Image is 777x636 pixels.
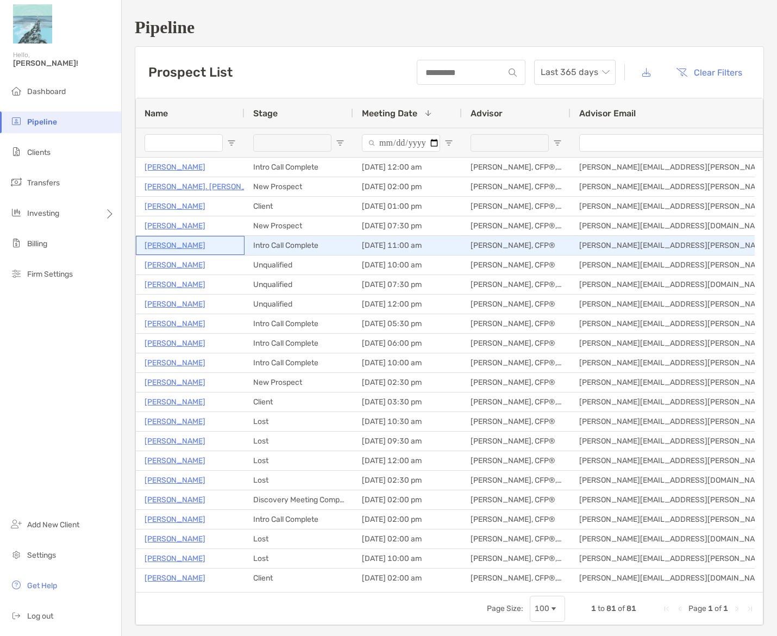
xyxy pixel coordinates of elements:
span: Pipeline [27,117,57,127]
img: dashboard icon [10,84,23,97]
span: Settings [27,551,56,560]
div: [PERSON_NAME], CFP®, CHFC®, CDFA [462,529,571,548]
a: [PERSON_NAME] [145,336,205,350]
img: settings icon [10,548,23,561]
div: [DATE] 07:30 pm [353,216,462,235]
div: [DATE] 02:30 pm [353,373,462,392]
span: to [598,604,605,613]
div: [PERSON_NAME], CFP® [462,510,571,529]
a: [PERSON_NAME] [145,552,205,565]
div: [DATE] 09:30 am [353,432,462,451]
div: [PERSON_NAME], CFP®, CFSLA [462,549,571,568]
div: [DATE] 07:30 pm [353,275,462,294]
span: Get Help [27,581,57,590]
div: [PERSON_NAME], CFP®, CFSLA [462,353,571,372]
img: Zoe Logo [13,4,52,43]
div: Discovery Meeting Complete [245,490,353,509]
a: [PERSON_NAME]. [PERSON_NAME] [145,180,270,194]
div: Intro Call Complete [245,334,353,353]
a: [PERSON_NAME] [145,297,205,311]
span: Billing [27,239,47,248]
div: Last Page [745,604,754,613]
a: [PERSON_NAME] [145,258,205,272]
span: Advisor Email [579,108,636,119]
a: [PERSON_NAME] [145,571,205,585]
div: Unqualified [245,255,353,275]
a: [PERSON_NAME] [145,493,205,507]
span: Clients [27,148,51,157]
div: [DATE] 02:00 am [353,569,462,588]
div: 100 [535,604,549,613]
span: Transfers [27,178,60,188]
div: Next Page [732,604,741,613]
a: [PERSON_NAME] [145,376,205,389]
div: [PERSON_NAME], CFP®, CHFC®, CDFA [462,569,571,588]
div: [PERSON_NAME], CFP®, CFSLA [462,177,571,196]
input: Name Filter Input [145,134,223,152]
div: [PERSON_NAME], CFP® [462,255,571,275]
div: [DATE] 12:00 am [353,158,462,177]
a: [PERSON_NAME] [145,278,205,291]
div: Client [245,392,353,411]
div: [DATE] 10:00 am [353,353,462,372]
button: Clear Filters [668,60,750,84]
div: [DATE] 10:00 am [353,255,462,275]
p: [PERSON_NAME] [145,239,205,252]
p: [PERSON_NAME] [145,395,205,409]
span: [PERSON_NAME]! [13,59,115,68]
img: logout icon [10,609,23,622]
h3: Prospect List [148,65,233,80]
div: [DATE] 12:00 pm [353,295,462,314]
img: billing icon [10,236,23,250]
p: [PERSON_NAME] [145,199,205,213]
div: New Prospect [245,373,353,392]
span: 1 [591,604,596,613]
span: Meeting Date [362,108,417,119]
div: Intro Call Complete [245,236,353,255]
a: [PERSON_NAME] [145,356,205,370]
p: [PERSON_NAME] [145,160,205,174]
div: [DATE] 02:00 pm [353,510,462,529]
div: [PERSON_NAME], CFP® [462,334,571,353]
p: [PERSON_NAME] [145,434,205,448]
a: [PERSON_NAME] [145,532,205,546]
div: [PERSON_NAME], CFP® [462,432,571,451]
div: [PERSON_NAME], CFP® [462,236,571,255]
a: [PERSON_NAME] [145,513,205,526]
div: [DATE] 02:00 am [353,529,462,548]
img: clients icon [10,145,23,158]
div: Intro Call Complete [245,158,353,177]
div: [PERSON_NAME], CFP® [462,314,571,333]
p: [PERSON_NAME] [145,219,205,233]
div: [DATE] 10:00 am [353,549,462,568]
div: [PERSON_NAME], CFP® [462,451,571,470]
span: Log out [27,612,53,621]
div: Client [245,197,353,216]
div: [PERSON_NAME], CFP® [462,490,571,509]
div: [PERSON_NAME], CFP®, CFSLA [462,197,571,216]
div: [DATE] 10:30 am [353,412,462,431]
div: Intro Call Complete [245,510,353,529]
div: Unqualified [245,275,353,294]
button: Open Filter Menu [553,139,562,147]
span: 1 [708,604,713,613]
span: Page [688,604,706,613]
div: [PERSON_NAME], CFP®, CHFC®, CDFA [462,275,571,294]
div: [DATE] 01:00 pm [353,197,462,216]
input: Meeting Date Filter Input [362,134,440,152]
div: Lost [245,432,353,451]
a: [PERSON_NAME] [145,317,205,331]
div: Lost [245,412,353,431]
span: 81 [606,604,616,613]
span: Investing [27,209,59,218]
div: [DATE] 02:00 pm [353,490,462,509]
img: input icon [509,68,517,77]
div: Lost [245,471,353,490]
div: [PERSON_NAME], CFP®, CFSLA [462,158,571,177]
